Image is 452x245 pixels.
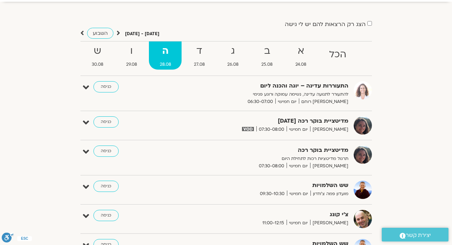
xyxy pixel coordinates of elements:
span: 07:30-08:00 [256,162,287,170]
span: יום חמישי [287,162,310,170]
a: ש30.08 [81,41,114,70]
span: 27.08 [183,61,215,68]
span: יום חמישי [287,219,310,227]
span: 07:30-08:00 [256,126,287,133]
span: 09:30-10:30 [257,190,287,198]
strong: התעוררות עדינה – יוגה והכנה ליום [176,81,348,91]
strong: ג [217,43,249,59]
a: ו29.08 [115,41,148,70]
span: יום חמישי [287,126,310,133]
strong: ה [149,43,182,59]
label: הצג רק הרצאות להם יש לי גישה [285,21,366,27]
p: [DATE] - [DATE] [125,30,159,38]
strong: ד [183,43,215,59]
a: ה28.08 [149,41,182,70]
a: ב25.08 [251,41,283,70]
span: יום חמישי [287,190,310,198]
strong: מדיטציית בוקר רכה [DATE] [176,116,348,126]
span: [PERSON_NAME] [310,219,348,227]
span: 25.08 [251,61,283,68]
span: 11:00-12:15 [260,219,287,227]
a: ג26.08 [217,41,249,70]
strong: צ'י קונג [176,210,348,219]
a: הכל [319,41,357,70]
span: יום חמישי [275,98,299,105]
strong: א [285,43,317,59]
span: השבוע [93,30,108,37]
span: [PERSON_NAME] רוחם [299,98,348,105]
strong: ו [115,43,148,59]
span: 06:30-07:00 [245,98,275,105]
span: יצירת קשר [406,231,431,240]
strong: שש השלמויות [176,181,348,190]
span: 30.08 [81,61,114,68]
span: מועדון פמה צ'ודרון [310,190,348,198]
span: [PERSON_NAME] [310,162,348,170]
span: 24.08 [285,61,317,68]
a: ד27.08 [183,41,215,70]
strong: ב [251,43,283,59]
a: כניסה [93,210,119,221]
span: [PERSON_NAME] [310,126,348,133]
a: א24.08 [285,41,317,70]
strong: הכל [319,47,357,63]
span: 29.08 [115,61,148,68]
a: השבוע [87,28,113,39]
a: כניסה [93,81,119,92]
img: vodicon [242,127,254,131]
a: יצירת קשר [382,228,448,241]
a: כניסה [93,181,119,192]
strong: ש [81,43,114,59]
p: תרגול מדיטציות רכות לתחילת היום [176,155,348,162]
a: כניסה [93,116,119,128]
p: להתעורר לתנועה עדינה, נשימה עמוקה ורוגע פנימי [176,91,348,98]
span: 28.08 [149,61,182,68]
span: 26.08 [217,61,249,68]
a: כניסה [93,146,119,157]
strong: מדיטציית בוקר רכה [176,146,348,155]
